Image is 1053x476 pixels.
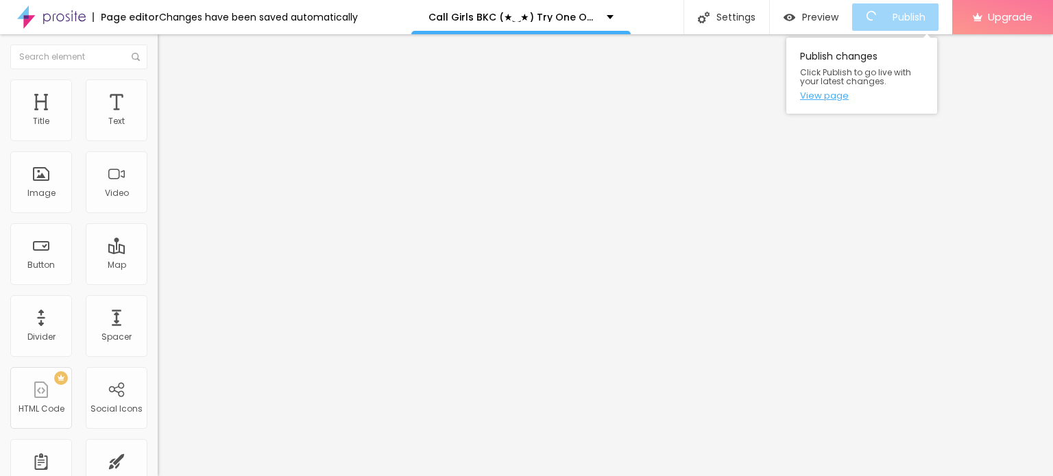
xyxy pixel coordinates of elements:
span: Preview [802,12,838,23]
button: Publish [852,3,939,31]
a: View page [800,91,923,100]
span: Publish [893,12,925,23]
div: Text [108,116,125,126]
div: Video [105,188,129,198]
button: Preview [770,3,852,31]
div: HTML Code [19,404,64,414]
div: Divider [27,332,56,342]
span: Upgrade [988,11,1032,23]
input: Search element [10,45,147,69]
span: Click Publish to go live with your latest changes. [800,68,923,86]
div: Social Icons [90,404,143,414]
div: Changes have been saved automatically [159,12,358,22]
div: Page editor [93,12,159,22]
div: Publish changes [786,38,937,114]
div: Button [27,260,55,270]
img: view-1.svg [784,12,795,23]
p: Call Girls BKC (★‿★) Try One Of The our Best Russian Mumbai Escorts [428,12,596,22]
iframe: Editor [158,34,1053,476]
div: Spacer [101,332,132,342]
div: Title [33,116,49,126]
div: Map [108,260,126,270]
div: Image [27,188,56,198]
img: Icone [698,12,710,23]
img: Icone [132,53,140,61]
